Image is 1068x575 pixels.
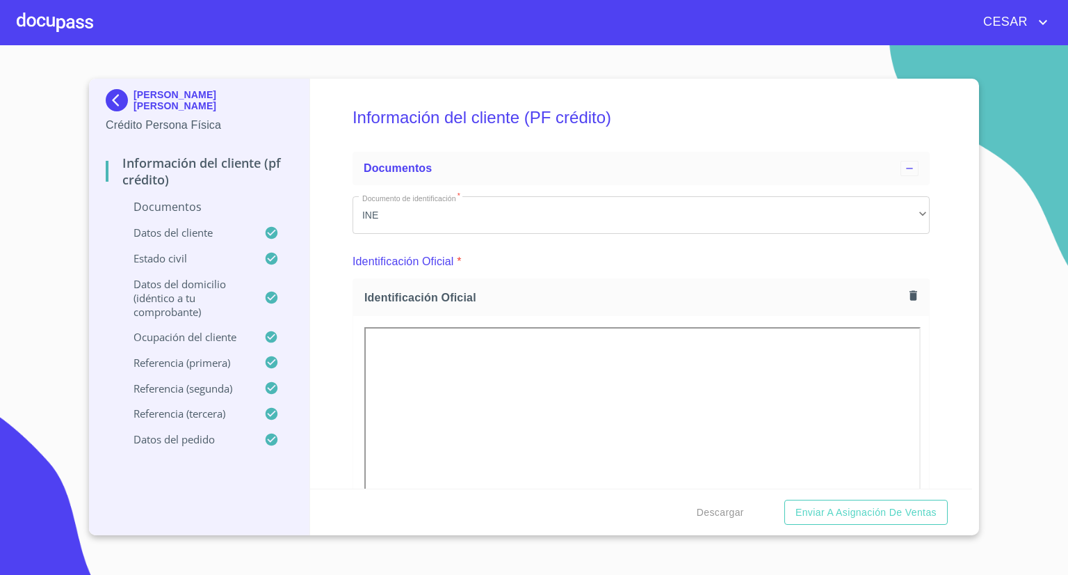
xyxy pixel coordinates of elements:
button: account of current user [973,11,1051,33]
p: Datos del domicilio (idéntico a tu comprobante) [106,277,264,319]
p: Documentos [106,199,293,214]
span: Enviar a Asignación de Ventas [795,504,937,521]
p: Referencia (segunda) [106,381,264,395]
p: Información del cliente (PF crédito) [106,155,293,188]
button: Enviar a Asignación de Ventas [784,500,948,526]
p: Estado Civil [106,251,264,265]
button: Descargar [691,500,750,526]
div: [PERSON_NAME] [PERSON_NAME] [106,89,293,117]
p: Referencia (tercera) [106,407,264,420]
p: Identificación Oficial [353,253,454,270]
span: Identificación Oficial [364,290,904,305]
p: Referencia (primera) [106,356,264,370]
div: Documentos [353,152,930,185]
h5: Información del cliente (PF crédito) [353,89,930,146]
p: Datos del cliente [106,226,264,239]
span: Descargar [697,504,744,521]
p: Datos del pedido [106,432,264,446]
p: [PERSON_NAME] [PERSON_NAME] [133,89,293,111]
span: CESAR [973,11,1035,33]
span: Documentos [364,162,432,174]
div: INE [353,196,930,234]
img: Docupass spot blue [106,89,133,111]
p: Ocupación del Cliente [106,330,264,344]
p: Crédito Persona Física [106,117,293,134]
